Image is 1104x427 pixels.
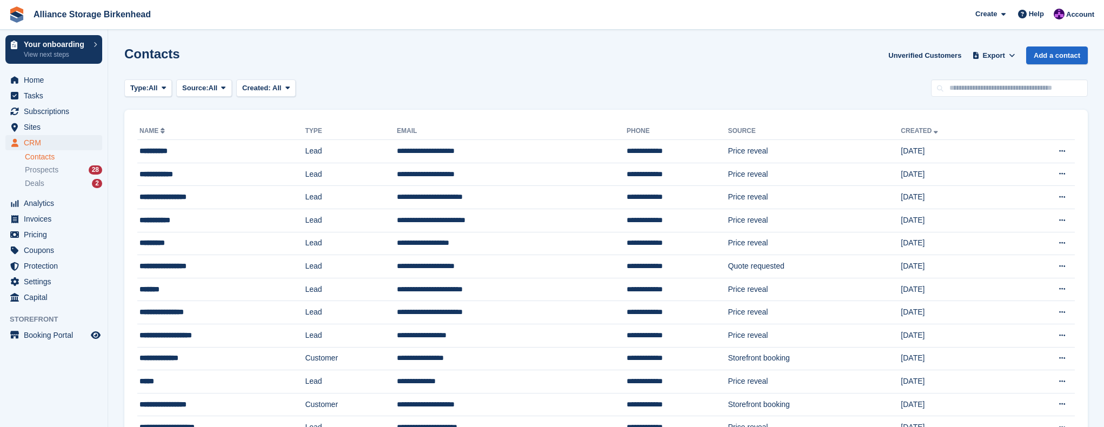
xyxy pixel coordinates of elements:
[5,119,102,135] a: menu
[901,127,940,135] a: Created
[728,278,901,301] td: Price reveal
[901,370,1011,393] td: [DATE]
[728,393,901,416] td: Storefront booking
[305,232,397,255] td: Lead
[89,165,102,175] div: 28
[728,255,901,278] td: Quote requested
[92,179,102,188] div: 2
[24,274,89,289] span: Settings
[1054,9,1065,19] img: Romilly Norton
[901,232,1011,255] td: [DATE]
[728,370,901,393] td: Price reveal
[25,164,102,176] a: Prospects 28
[24,196,89,211] span: Analytics
[397,123,627,140] th: Email
[5,274,102,289] a: menu
[901,255,1011,278] td: [DATE]
[305,278,397,301] td: Lead
[24,290,89,305] span: Capital
[728,301,901,324] td: Price reveal
[728,324,901,347] td: Price reveal
[305,393,397,416] td: Customer
[901,324,1011,347] td: [DATE]
[901,278,1011,301] td: [DATE]
[24,135,89,150] span: CRM
[139,127,167,135] a: Name
[24,104,89,119] span: Subscriptions
[24,41,88,48] p: Your onboarding
[29,5,155,23] a: Alliance Storage Birkenhead
[901,186,1011,209] td: [DATE]
[24,119,89,135] span: Sites
[24,72,89,88] span: Home
[25,165,58,175] span: Prospects
[1029,9,1044,19] span: Help
[182,83,208,94] span: Source:
[305,301,397,324] td: Lead
[130,83,149,94] span: Type:
[305,255,397,278] td: Lead
[975,9,997,19] span: Create
[89,329,102,342] a: Preview store
[1026,46,1088,64] a: Add a contact
[5,290,102,305] a: menu
[24,258,89,273] span: Protection
[9,6,25,23] img: stora-icon-8386f47178a22dfd0bd8f6a31ec36ba5ce8667c1dd55bd0f319d3a0aa187defe.svg
[149,83,158,94] span: All
[124,79,172,97] button: Type: All
[5,104,102,119] a: menu
[24,328,89,343] span: Booking Portal
[5,35,102,64] a: Your onboarding View next steps
[305,370,397,393] td: Lead
[983,50,1005,61] span: Export
[305,186,397,209] td: Lead
[901,209,1011,232] td: [DATE]
[272,84,282,92] span: All
[728,163,901,186] td: Price reveal
[242,84,271,92] span: Created:
[10,314,108,325] span: Storefront
[728,209,901,232] td: Price reveal
[728,140,901,163] td: Price reveal
[901,163,1011,186] td: [DATE]
[305,324,397,347] td: Lead
[901,140,1011,163] td: [DATE]
[24,88,89,103] span: Tasks
[305,123,397,140] th: Type
[25,178,102,189] a: Deals 2
[236,79,296,97] button: Created: All
[627,123,728,140] th: Phone
[901,393,1011,416] td: [DATE]
[24,227,89,242] span: Pricing
[5,135,102,150] a: menu
[24,50,88,59] p: View next steps
[5,258,102,273] a: menu
[5,72,102,88] a: menu
[5,328,102,343] a: menu
[5,243,102,258] a: menu
[25,178,44,189] span: Deals
[5,196,102,211] a: menu
[728,186,901,209] td: Price reveal
[5,211,102,226] a: menu
[305,140,397,163] td: Lead
[5,88,102,103] a: menu
[1066,9,1094,20] span: Account
[209,83,218,94] span: All
[24,243,89,258] span: Coupons
[5,227,102,242] a: menu
[25,152,102,162] a: Contacts
[305,163,397,186] td: Lead
[970,46,1017,64] button: Export
[24,211,89,226] span: Invoices
[728,347,901,370] td: Storefront booking
[305,209,397,232] td: Lead
[901,347,1011,370] td: [DATE]
[901,301,1011,324] td: [DATE]
[728,232,901,255] td: Price reveal
[124,46,180,61] h1: Contacts
[884,46,966,64] a: Unverified Customers
[305,347,397,370] td: Customer
[728,123,901,140] th: Source
[176,79,232,97] button: Source: All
